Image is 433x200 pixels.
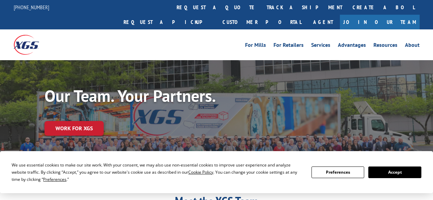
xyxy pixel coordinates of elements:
[338,42,366,50] a: Advantages
[188,169,213,175] span: Cookie Policy
[405,42,420,50] a: About
[311,166,364,178] button: Preferences
[368,166,421,178] button: Accept
[245,42,266,50] a: For Mills
[311,42,330,50] a: Services
[44,121,104,136] a: Work for XGS
[273,42,304,50] a: For Retailers
[43,176,66,182] span: Preferences
[373,42,397,50] a: Resources
[217,15,306,29] a: Customer Portal
[12,161,303,183] div: We use essential cookies to make our site work. With your consent, we may also use non-essential ...
[340,15,420,29] a: Join Our Team
[118,15,217,29] a: Request a pickup
[44,88,250,107] h1: Our Team. Your Partners.
[14,4,49,11] a: [PHONE_NUMBER]
[306,15,340,29] a: Agent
